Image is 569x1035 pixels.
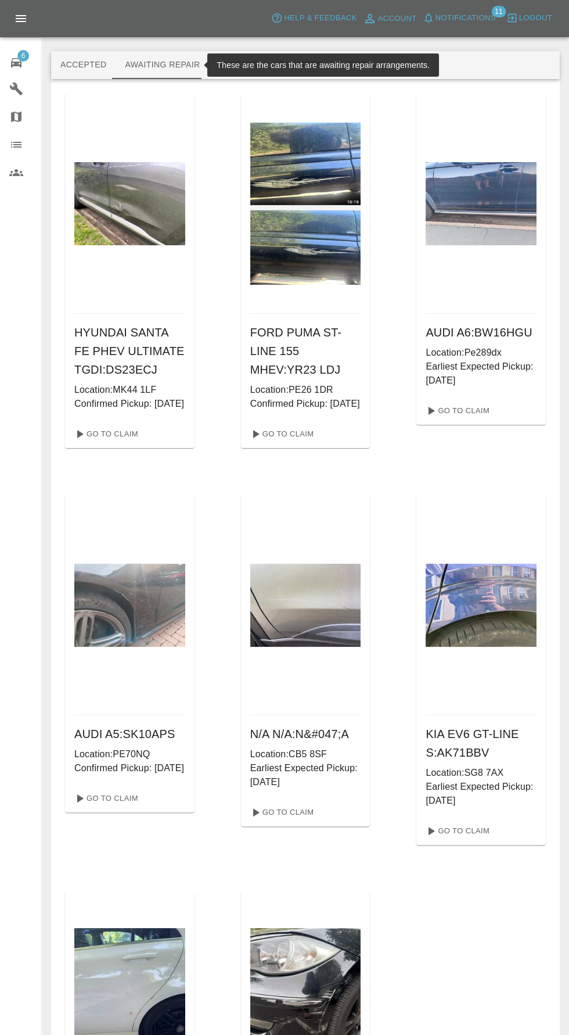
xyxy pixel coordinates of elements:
[74,725,185,743] h6: AUDI A5 : SK10APS
[284,12,356,25] span: Help & Feedback
[421,822,492,840] a: Go To Claim
[246,803,317,822] a: Go To Claim
[250,761,361,789] p: Earliest Expected Pickup: [DATE]
[250,397,361,411] p: Confirmed Pickup: [DATE]
[519,12,552,25] span: Logout
[250,383,361,397] p: Location: PE26 1DR
[51,51,116,79] button: Accepted
[378,12,417,26] span: Account
[250,747,361,761] p: Location: CB5 8SF
[421,402,492,420] a: Go To Claim
[74,397,185,411] p: Confirmed Pickup: [DATE]
[70,425,141,443] a: Go To Claim
[360,9,420,28] a: Account
[503,9,555,27] button: Logout
[420,9,499,27] button: Notifications
[426,323,536,342] h6: AUDI A6 : BW16HGU
[426,725,536,762] h6: KIA EV6 GT-LINE S : AK71BBV
[268,9,359,27] button: Help & Feedback
[246,425,317,443] a: Go To Claim
[17,50,29,62] span: 6
[210,51,271,79] button: In Repair
[426,780,536,808] p: Earliest Expected Pickup: [DATE]
[250,323,361,379] h6: FORD PUMA ST-LINE 155 MHEV : YR23 LDJ
[426,360,536,388] p: Earliest Expected Pickup: [DATE]
[70,789,141,808] a: Go To Claim
[74,383,185,397] p: Location: MK44 1LF
[426,346,536,360] p: Location: Pe289dx
[332,51,384,79] button: Paid
[74,761,185,775] p: Confirmed Pickup: [DATE]
[74,747,185,761] p: Location: PE70NQ
[74,323,185,379] h6: HYUNDAI SANTA FE PHEV ULTIMATE TGDI : DS23ECJ
[7,5,35,33] button: Open drawer
[491,6,506,17] span: 11
[426,766,536,780] p: Location: SG8 7AX
[250,725,361,743] h6: N/A N/A : N&#047;A
[435,12,496,25] span: Notifications
[116,51,209,79] button: Awaiting Repair
[270,51,332,79] button: Repaired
